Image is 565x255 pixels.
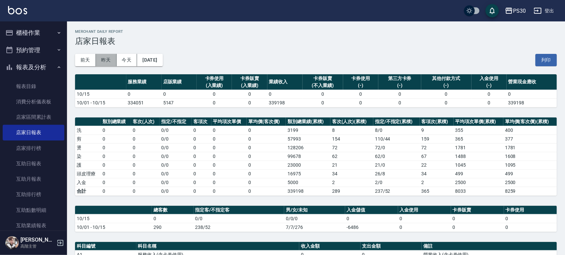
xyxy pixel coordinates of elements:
td: 0 [192,152,211,161]
td: 1095 [503,161,557,169]
td: 0 [211,152,247,161]
td: 365 [420,187,454,195]
td: 499 [503,169,557,178]
td: 1608 [503,152,557,161]
td: 0 [101,152,131,161]
div: 第三方卡券 [380,75,420,82]
td: 0 [101,161,131,169]
th: 單均價(客次價) [247,117,286,126]
a: 店家日報表 [3,125,64,140]
th: 指定/不指定(累積) [373,117,420,126]
td: 0 [232,90,267,98]
td: 400 [503,126,557,135]
div: (-) [345,82,377,89]
td: 0 [507,90,557,98]
th: 客次(人次)(累積) [330,117,373,126]
td: 0 [343,90,378,98]
th: 平均項次單價 [211,117,247,126]
td: 0 [211,143,247,152]
td: 0 [211,178,247,187]
table: a dense table [75,206,557,232]
td: 0 [101,169,131,178]
td: 72 / 0 [373,143,420,152]
button: 櫃檯作業 [3,24,64,41]
th: 平均項次單價(累積) [454,117,504,126]
td: 0 [451,214,504,223]
th: 客項次(累積) [420,117,454,126]
th: 客項次 [192,117,211,126]
td: 0 [211,169,247,178]
td: 0 [131,161,160,169]
a: 互助業績報表 [3,218,64,233]
div: (入業績) [198,82,230,89]
th: 總客數 [152,206,194,215]
td: 1781 [454,143,504,152]
td: 剪 [75,135,101,143]
th: 客次(人次) [131,117,160,126]
a: 報表目錄 [3,79,64,94]
button: PS30 [502,4,528,18]
th: 入金儲值 [345,206,398,215]
div: 其他付款方式 [423,75,470,82]
td: 72 [330,143,373,152]
td: 0 / 0 [160,135,192,143]
td: 0 [101,135,131,143]
th: 店販業績 [162,74,197,90]
td: 2500 [454,178,504,187]
td: 頭皮理療 [75,169,101,178]
td: 365 [454,135,504,143]
td: 8 [330,126,373,135]
td: 377 [503,135,557,143]
td: 0 [247,126,286,135]
td: 0 [162,90,197,98]
td: 62 [330,152,373,161]
td: 339198 [267,98,303,107]
td: 0 [101,143,131,152]
a: 互助排行榜 [3,187,64,202]
td: 0 / 0 [160,143,192,152]
div: (-) [380,82,420,89]
td: 燙 [75,143,101,152]
img: Logo [8,6,27,14]
td: 0 [192,178,211,187]
td: 0 / 0 [160,178,192,187]
td: 238/52 [194,223,284,232]
td: 0 [421,98,472,107]
td: 0 / 0 [160,152,192,161]
td: 289 [330,187,373,195]
td: 染 [75,152,101,161]
td: 0 [192,143,211,152]
td: 0 [398,223,451,232]
td: 0 [398,214,451,223]
th: 科目名稱 [136,242,300,251]
td: 0 [303,90,343,98]
td: 2 [330,178,373,187]
td: 0/0/0 [284,214,345,223]
td: 57993 [286,135,330,143]
td: 入金 [75,178,101,187]
td: 0 [343,98,378,107]
td: 0 [247,161,286,169]
td: 0 [152,214,194,223]
td: 0 [211,135,247,143]
td: 0 [247,178,286,187]
a: 消費分析儀表板 [3,94,64,109]
div: PS30 [513,7,526,15]
td: 0 [267,90,303,98]
td: 0 [192,161,211,169]
table: a dense table [75,117,557,196]
td: 334051 [126,98,162,107]
td: 72 [420,143,454,152]
td: 9 [420,126,454,135]
td: 0 [451,223,504,232]
td: 1045 [454,161,504,169]
th: 類別總業績 [101,117,131,126]
td: 10/15 [75,90,126,98]
td: 0 [192,135,211,143]
td: 2500 [503,178,557,187]
td: 290 [152,223,194,232]
button: 預約管理 [3,41,64,59]
td: 0 [131,152,160,161]
h2: Merchant Daily Report [75,29,557,34]
td: 21 [330,161,373,169]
